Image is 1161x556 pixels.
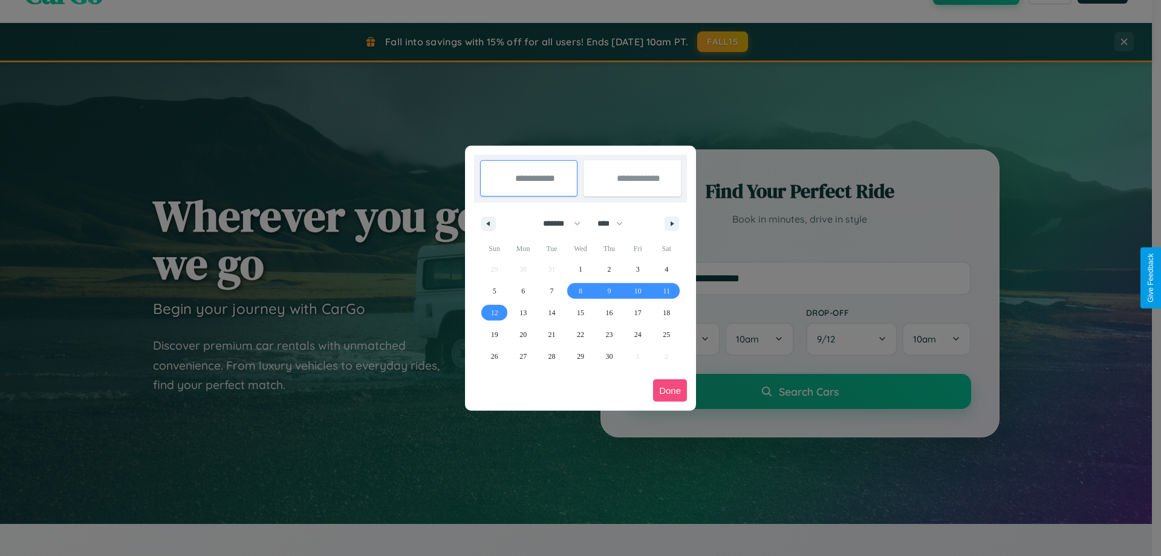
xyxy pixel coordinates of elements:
div: Give Feedback [1146,253,1155,303]
span: Sun [480,239,509,258]
span: 6 [521,280,525,302]
span: 26 [491,345,498,367]
span: 29 [577,345,584,367]
button: 11 [652,280,681,302]
span: 11 [663,280,670,302]
button: 6 [509,280,537,302]
span: 25 [663,324,670,345]
button: 24 [623,324,652,345]
button: 29 [566,345,594,367]
button: 20 [509,324,537,345]
span: 18 [663,302,670,324]
button: 28 [538,345,566,367]
span: 23 [605,324,613,345]
button: 14 [538,302,566,324]
button: 12 [480,302,509,324]
span: 24 [634,324,642,345]
span: 8 [579,280,582,302]
span: 2 [607,258,611,280]
span: 16 [605,302,613,324]
span: 1 [579,258,582,280]
span: Wed [566,239,594,258]
span: 15 [577,302,584,324]
span: 14 [548,302,556,324]
span: Tue [538,239,566,258]
span: 19 [491,324,498,345]
span: Thu [595,239,623,258]
span: 17 [634,302,642,324]
span: 27 [519,345,527,367]
button: 9 [595,280,623,302]
button: 16 [595,302,623,324]
span: 4 [665,258,668,280]
button: 27 [509,345,537,367]
button: 17 [623,302,652,324]
span: Fri [623,239,652,258]
button: Done [653,379,687,402]
button: 26 [480,345,509,367]
span: 10 [634,280,642,302]
button: 18 [652,302,681,324]
button: 15 [566,302,594,324]
span: 12 [491,302,498,324]
span: 20 [519,324,527,345]
button: 19 [480,324,509,345]
button: 22 [566,324,594,345]
button: 13 [509,302,537,324]
button: 4 [652,258,681,280]
button: 23 [595,324,623,345]
span: 7 [550,280,554,302]
span: 3 [636,258,640,280]
span: Mon [509,239,537,258]
button: 30 [595,345,623,367]
span: 22 [577,324,584,345]
button: 21 [538,324,566,345]
button: 5 [480,280,509,302]
button: 3 [623,258,652,280]
button: 2 [595,258,623,280]
button: 1 [566,258,594,280]
span: 5 [493,280,496,302]
button: 8 [566,280,594,302]
button: 10 [623,280,652,302]
span: 30 [605,345,613,367]
span: 21 [548,324,556,345]
span: 13 [519,302,527,324]
button: 7 [538,280,566,302]
span: Sat [652,239,681,258]
button: 25 [652,324,681,345]
span: 9 [607,280,611,302]
span: 28 [548,345,556,367]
